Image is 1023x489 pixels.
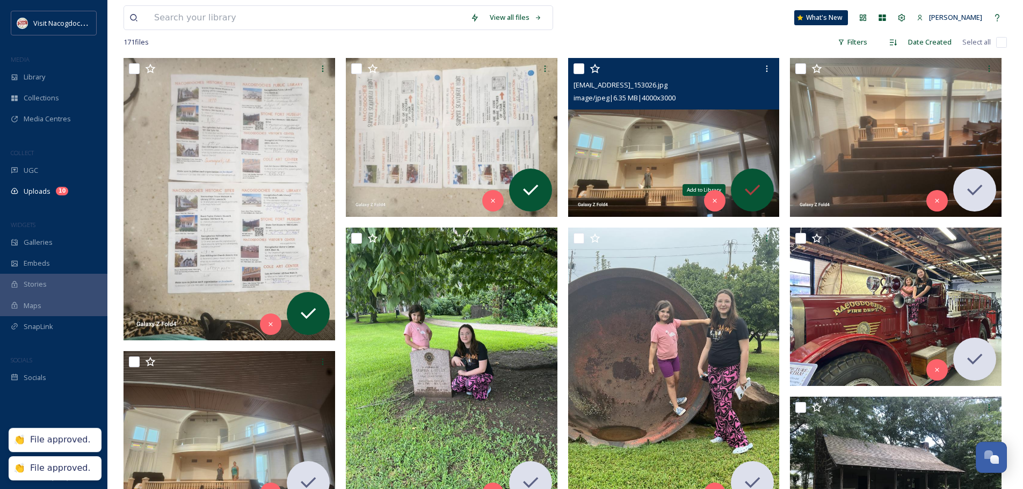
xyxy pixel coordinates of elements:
[33,18,92,28] span: Visit Nacogdoches
[794,10,848,25] a: What's New
[11,356,32,364] span: SOCIALS
[24,186,50,196] span: Uploads
[911,7,988,28] a: [PERSON_NAME]
[11,55,30,63] span: MEDIA
[11,149,34,157] span: COLLECT
[124,58,335,340] img: ext_1754710110.479948_707ysaiiac@gmail.com-20250808_163127.jpg
[683,184,725,196] div: Add to Library
[832,32,873,53] div: Filters
[484,7,547,28] a: View all files
[929,12,982,22] span: [PERSON_NAME]
[24,93,59,103] span: Collections
[346,58,557,217] img: ext_1754709513.984847_707ysaiiac@gmail.com-20250808_163153.jpg
[568,58,780,217] img: ext_1754708911.19223_707ysaiiac@gmail.com-20250808_153026.jpg
[903,32,957,53] div: Date Created
[17,18,28,28] img: images%20%281%29.jpeg
[24,72,45,82] span: Library
[574,80,668,90] span: [EMAIL_ADDRESS]_153026.jpg
[56,187,68,195] div: 10
[124,37,149,47] span: 171 file s
[14,434,25,446] div: 👏
[24,237,53,247] span: Galleries
[976,442,1007,473] button: Open Chat
[790,58,1002,217] img: ext_1754708334.742933_707ysaiiac@gmail.com-20250808_152915.jpg
[14,463,25,474] div: 👏
[790,228,1002,386] img: ext_1753899212.290921_jmhillin@gmail.com-1CD24278-3555-4261-A0B4-22F73DD9545C.jpeg
[149,6,465,30] input: Search your library
[24,301,41,311] span: Maps
[574,93,676,103] span: image/jpeg | 6.35 MB | 4000 x 3000
[24,258,50,268] span: Embeds
[962,37,991,47] span: Select all
[24,165,38,176] span: UGC
[24,114,71,124] span: Media Centres
[11,221,35,229] span: WIDGETS
[24,279,47,289] span: Stories
[30,434,91,446] div: File approved.
[30,463,91,474] div: File approved.
[24,322,53,332] span: SnapLink
[24,373,46,383] span: Socials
